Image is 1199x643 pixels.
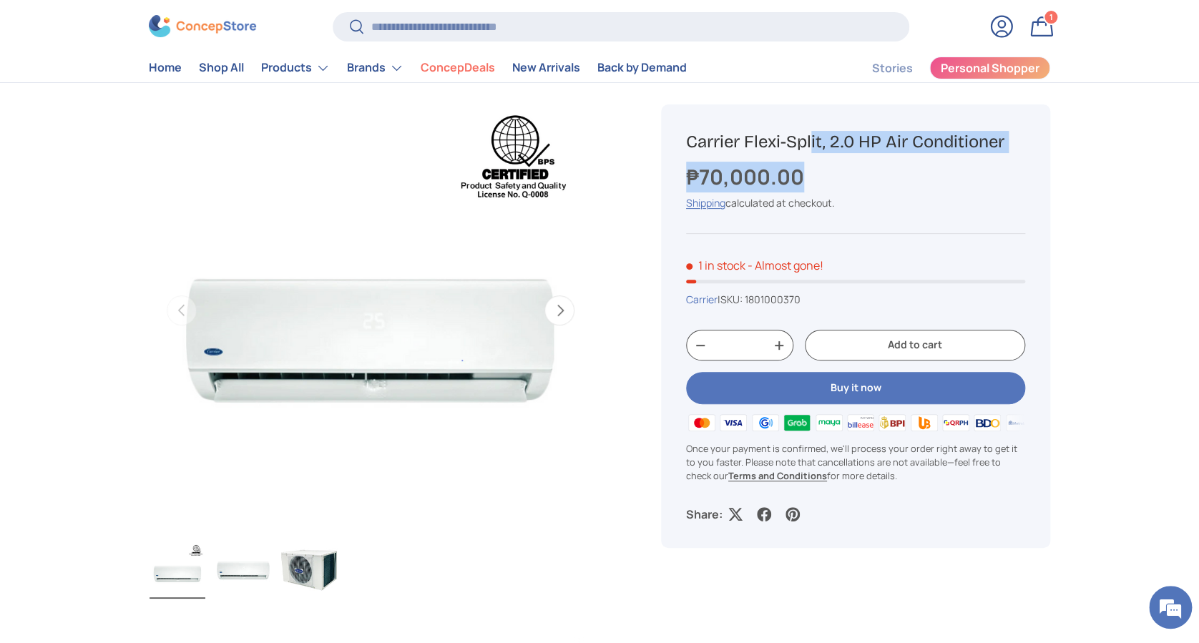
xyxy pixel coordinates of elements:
[74,80,240,99] div: Chat with us now
[686,162,808,191] strong: ₱70,000.00
[718,411,749,433] img: visa
[421,54,495,82] a: ConcepDeals
[235,7,269,41] div: Minimize live chat window
[720,293,743,306] span: SKU:
[929,57,1050,79] a: Personal Shopper
[686,257,745,273] span: 1 in stock
[908,411,939,433] img: ubp
[686,506,723,523] p: Share:
[149,54,687,82] nav: Primary
[813,411,844,433] img: maya
[876,411,908,433] img: bpi
[512,54,580,82] a: New Arrivals
[7,391,273,441] textarea: Type your message and hit 'Enter'
[215,541,271,599] img: carrier-flexi-2.00-hp-split-type-aircon-indoor-unit-full-view-concepstore
[338,54,412,82] summary: Brands
[686,131,1025,153] h1: Carrier Flexi-Split, 2.0 HP Air Conditioner
[83,180,197,325] span: We're online!
[1004,411,1035,433] img: metrobank
[805,330,1025,361] button: Add to cart
[1049,12,1053,23] span: 1
[750,411,781,433] img: gcash
[149,16,256,38] img: ConcepStore
[686,195,1025,210] div: calculated at checkout.
[837,54,1050,82] nav: Secondary
[686,293,718,306] a: Carrier
[253,54,338,82] summary: Products
[597,54,687,82] a: Back by Demand
[871,54,912,82] a: Stories
[718,293,801,306] span: |
[972,411,1003,433] img: bdo
[686,411,718,433] img: master
[686,196,725,210] a: Shipping
[940,411,972,433] img: qrph
[149,89,592,603] media-gallery: Gallery Viewer
[745,293,801,306] span: 1801000370
[199,54,244,82] a: Shop All
[941,63,1039,74] span: Personal Shopper
[845,411,876,433] img: billease
[728,469,827,482] a: Terms and Conditions
[748,257,823,273] p: - Almost gone!
[281,541,337,599] img: carrier-flexi-2.00-hp-split-type-aircon-outdoor-unit-full-view-concepstore
[149,54,182,82] a: Home
[686,442,1025,484] p: Once your payment is confirmed, we'll process your order right away to get it to you faster. Plea...
[686,372,1025,404] button: Buy it now
[781,411,813,433] img: grabpay
[150,541,205,599] img: Carrier Flexi-Split, 2.0 HP Air Conditioner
